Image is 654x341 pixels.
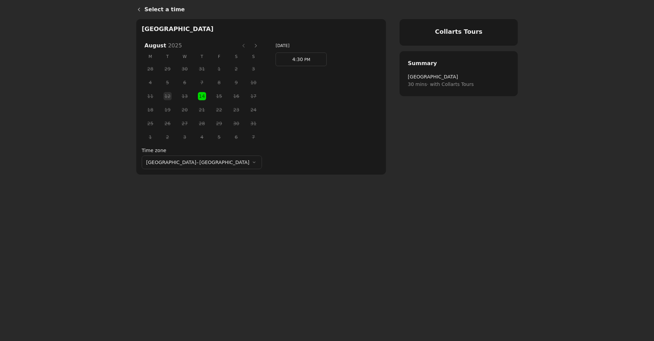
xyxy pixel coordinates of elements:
button: Thursday, 7 August 2025 [198,78,206,87]
button: Saturday, 30 August 2025 [232,119,240,128]
span: 30 [180,64,190,74]
span: 1 [214,64,224,74]
h3: [DATE] [276,42,379,49]
button: Friday, 22 August 2025 [215,106,223,114]
button: Wednesday, 27 August 2025 [181,119,189,128]
span: 6 [231,132,242,142]
button: Monday, 11 August 2025 [146,92,154,100]
span: 7 [248,132,259,142]
span: 17 [248,91,259,101]
span: 29 [162,64,173,74]
a: Back [131,1,144,18]
button: Saturday, 6 September 2025 [232,133,240,141]
button: Thursday, 14 August 2025 selected [198,92,206,100]
span: 23 [231,105,242,115]
button: Tuesday, 19 August 2025 [163,106,172,114]
h2: [GEOGRAPHIC_DATA] [142,25,380,33]
button: Thursday, 31 July 2025 [198,65,206,73]
button: Monday, 25 August 2025 [146,119,154,128]
span: W [176,51,193,62]
button: Friday, 5 September 2025 [215,133,223,141]
span: 5 [162,77,173,88]
span: 1 [145,132,155,142]
button: Monday, 4 August 2025 [146,78,154,87]
button: Friday, 15 August 2025 [215,92,223,100]
span: 18 [145,105,155,115]
span: 4 [145,77,155,88]
span: 16 [231,91,242,101]
button: Sunday, 24 August 2025 [249,106,258,114]
span: 9 [231,77,242,88]
span: 19 [162,105,173,115]
span: 28 [197,118,207,129]
button: Thursday, 21 August 2025 [198,106,206,114]
span: 24 [248,105,259,115]
span: 12 [162,91,173,101]
span: 6 [180,77,190,88]
span: 4:30 [292,57,303,62]
h3: August [142,42,237,50]
button: Saturday, 9 August 2025 [232,78,240,87]
span: 4 [197,132,207,142]
button: Tuesday, 26 August 2025 [163,119,172,128]
a: 4:30 PM [276,53,327,66]
button: Saturday, 16 August 2025 [232,92,240,100]
span: 26 [162,118,173,129]
span: 14 [197,91,207,101]
button: Sunday, 31 August 2025 [249,119,258,128]
span: 20 [180,105,190,115]
button: Sunday, 17 August 2025 [249,92,258,100]
span: PM [303,57,310,62]
button: Monday, 18 August 2025 [146,106,154,114]
button: Friday, 29 August 2025 [215,119,223,128]
button: Tuesday, 2 September 2025 [163,133,172,141]
span: 7 [197,77,207,88]
button: Monday, 1 September 2025 [146,133,154,141]
span: 29 [214,118,224,129]
label: Time zone [142,147,262,154]
button: Wednesday, 6 August 2025 [181,78,189,87]
button: Wednesday, 13 August 2025 [181,92,189,100]
span: 11 [145,91,155,101]
button: Saturday, 23 August 2025 [232,106,240,114]
button: Monday, 28 July 2025 [146,65,154,73]
h2: Summary [408,59,510,68]
span: 2 [162,132,173,142]
span: 22 [214,105,224,115]
span: 10 [248,77,259,88]
span: 5 [214,132,224,142]
span: 27 [180,118,190,129]
span: 2 [231,64,242,74]
button: Thursday, 28 August 2025 [198,119,206,128]
span: S [228,51,245,62]
span: 28 [145,64,155,74]
span: M [142,51,159,62]
span: T [159,51,176,62]
span: 8 [214,77,224,88]
button: Thursday, 4 September 2025 [198,133,206,141]
span: F [211,51,228,62]
button: Next month [250,40,261,51]
button: Sunday, 3 August 2025 [249,65,258,73]
span: 25 [145,118,155,129]
span: 31 [248,118,259,129]
span: S [245,51,262,62]
span: 2025 [168,42,182,49]
h1: Select a time [144,5,518,14]
button: Wednesday, 30 July 2025 [181,65,189,73]
button: [GEOGRAPHIC_DATA]–[GEOGRAPHIC_DATA] [142,155,262,169]
button: Tuesday, 12 August 2025 [163,92,172,100]
button: Tuesday, 5 August 2025 [163,78,172,87]
button: Sunday, 7 September 2025 [249,133,258,141]
span: 21 [197,105,207,115]
span: [GEOGRAPHIC_DATA] [408,73,510,80]
span: T [193,51,210,62]
button: Friday, 8 August 2025 [215,78,223,87]
button: Wednesday, 20 August 2025 [181,106,189,114]
button: Saturday, 2 August 2025 [232,65,240,73]
span: 15 [214,91,224,101]
h4: Collarts Tours [408,27,510,36]
button: Sunday, 10 August 2025 [249,78,258,87]
button: Wednesday, 3 September 2025 [181,133,189,141]
button: Tuesday, 29 July 2025 [163,65,172,73]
